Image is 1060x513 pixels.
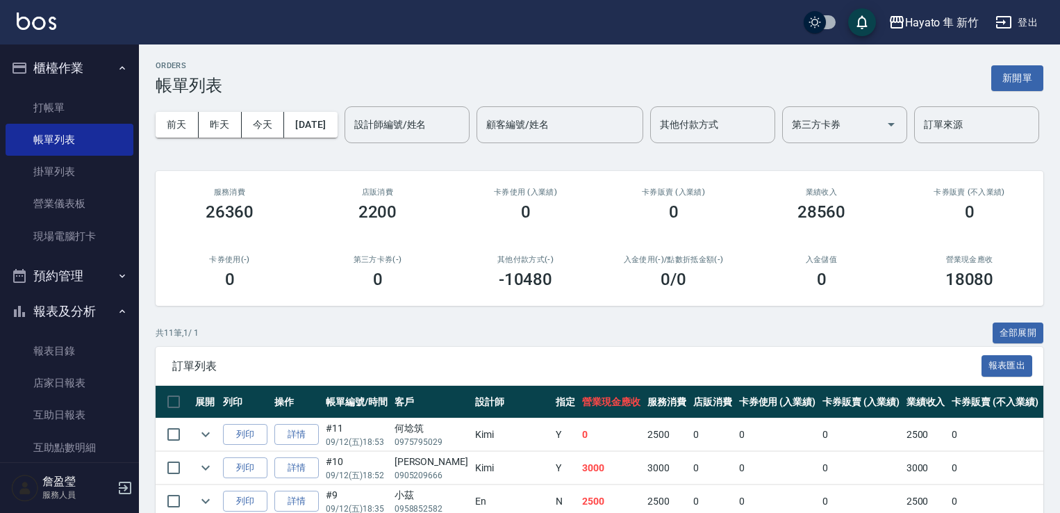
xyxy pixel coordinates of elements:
td: 0 [736,452,820,484]
td: 0 [819,452,903,484]
a: 帳單列表 [6,124,133,156]
span: 訂單列表 [172,359,982,373]
h3: 0 [965,202,975,222]
td: 2500 [644,418,690,451]
button: 全部展開 [993,323,1044,344]
p: 0975795029 [395,436,468,448]
a: 報表目錄 [6,335,133,367]
button: [DATE] [284,112,337,138]
a: 互助日報表 [6,399,133,431]
button: Hayato 隼 新竹 [883,8,984,37]
a: 營業儀表板 [6,188,133,220]
h2: 業績收入 [764,188,879,197]
a: 新開單 [991,71,1043,84]
h2: 入金使用(-) /點數折抵金額(-) [616,255,731,264]
h3: 0 [817,270,827,289]
th: 店販消費 [690,386,736,418]
button: expand row [195,491,216,512]
h3: 0 [521,202,531,222]
h2: 卡券販賣 (入業績) [616,188,731,197]
h3: -10480 [499,270,553,289]
button: 昨天 [199,112,242,138]
button: 前天 [156,112,199,138]
img: Logo [17,13,56,30]
p: 09/12 (五) 18:53 [326,436,388,448]
h3: 帳單列表 [156,76,222,95]
td: 3000 [644,452,690,484]
td: Y [552,418,579,451]
a: 掛單列表 [6,156,133,188]
th: 帳單編號/時間 [322,386,391,418]
h3: 服務消費 [172,188,287,197]
a: 互助點數明細 [6,432,133,464]
h2: ORDERS [156,61,222,70]
th: 展開 [192,386,220,418]
p: 服務人員 [42,489,113,501]
h2: 第三方卡券(-) [320,255,435,264]
h3: 0 /0 [661,270,686,289]
img: Person [11,474,39,502]
button: 報表及分析 [6,293,133,329]
th: 卡券販賣 (入業績) [819,386,903,418]
th: 指定 [552,386,579,418]
a: 店家日報表 [6,367,133,399]
button: 今天 [242,112,285,138]
h2: 卡券使用 (入業績) [468,188,583,197]
button: 列印 [223,457,267,479]
p: 共 11 筆, 1 / 1 [156,327,199,339]
h3: 26360 [206,202,254,222]
a: 詳情 [274,491,319,512]
th: 卡券使用 (入業績) [736,386,820,418]
a: 報表匯出 [982,359,1033,372]
button: 登出 [990,10,1043,35]
a: 打帳單 [6,92,133,124]
td: 0 [579,418,644,451]
td: 3000 [903,452,949,484]
button: 報表匯出 [982,355,1033,377]
td: 0 [948,452,1041,484]
h2: 入金儲值 [764,255,879,264]
td: #11 [322,418,391,451]
h3: 0 [225,270,235,289]
button: Open [880,113,902,136]
button: 預約管理 [6,258,133,294]
h2: 卡券販賣 (不入業績) [912,188,1027,197]
button: 列印 [223,491,267,512]
button: expand row [195,424,216,445]
td: 3000 [579,452,644,484]
td: Y [552,452,579,484]
h2: 店販消費 [320,188,435,197]
h3: 28560 [797,202,846,222]
th: 營業現金應收 [579,386,644,418]
th: 列印 [220,386,271,418]
button: 列印 [223,424,267,446]
td: 0 [690,418,736,451]
td: Kimi [472,418,552,451]
td: 0 [948,418,1041,451]
td: Kimi [472,452,552,484]
div: 小茲 [395,488,468,503]
td: 0 [819,418,903,451]
div: Hayato 隼 新竹 [905,14,979,31]
h5: 詹盈瑩 [42,475,113,489]
button: save [848,8,876,36]
a: 現場電腦打卡 [6,220,133,252]
th: 卡券販賣 (不入業績) [948,386,1041,418]
td: 0 [690,452,736,484]
th: 服務消費 [644,386,690,418]
th: 客戶 [391,386,472,418]
h3: 0 [373,270,383,289]
th: 操作 [271,386,322,418]
p: 09/12 (五) 18:52 [326,469,388,482]
h3: 2200 [358,202,397,222]
h2: 營業現金應收 [912,255,1027,264]
td: 2500 [903,418,949,451]
div: [PERSON_NAME] [395,455,468,469]
td: 0 [736,418,820,451]
button: expand row [195,457,216,478]
a: 詳情 [274,457,319,479]
td: #10 [322,452,391,484]
a: 詳情 [274,424,319,446]
h2: 卡券使用(-) [172,255,287,264]
th: 設計師 [472,386,552,418]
